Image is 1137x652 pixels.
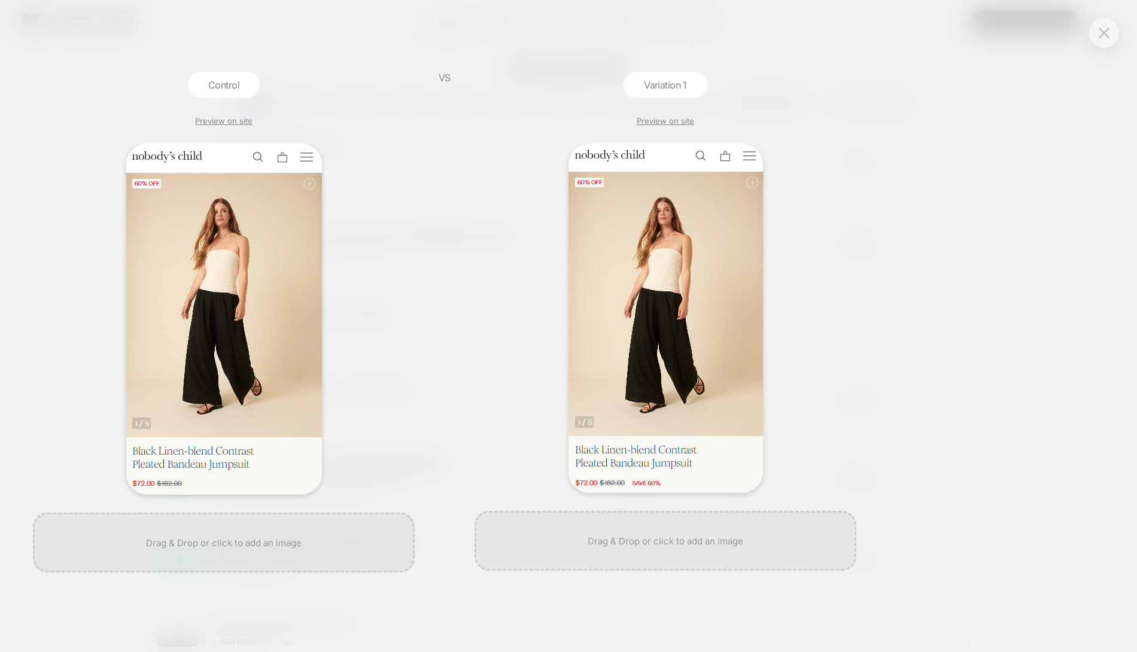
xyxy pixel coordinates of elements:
a: Preview on site [637,116,694,126]
a: Preview on site [195,116,253,126]
img: close [1099,28,1109,38]
img: generic_130b2aaa-a66b-46d6-8bf7-765eb58d2eed.png [568,144,763,493]
div: Control [188,72,260,98]
img: generic_029032ef-de9f-4691-8a94-d4517b100313.png [126,144,322,495]
div: Variation 1 [624,72,707,98]
div: VS [430,72,460,652]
